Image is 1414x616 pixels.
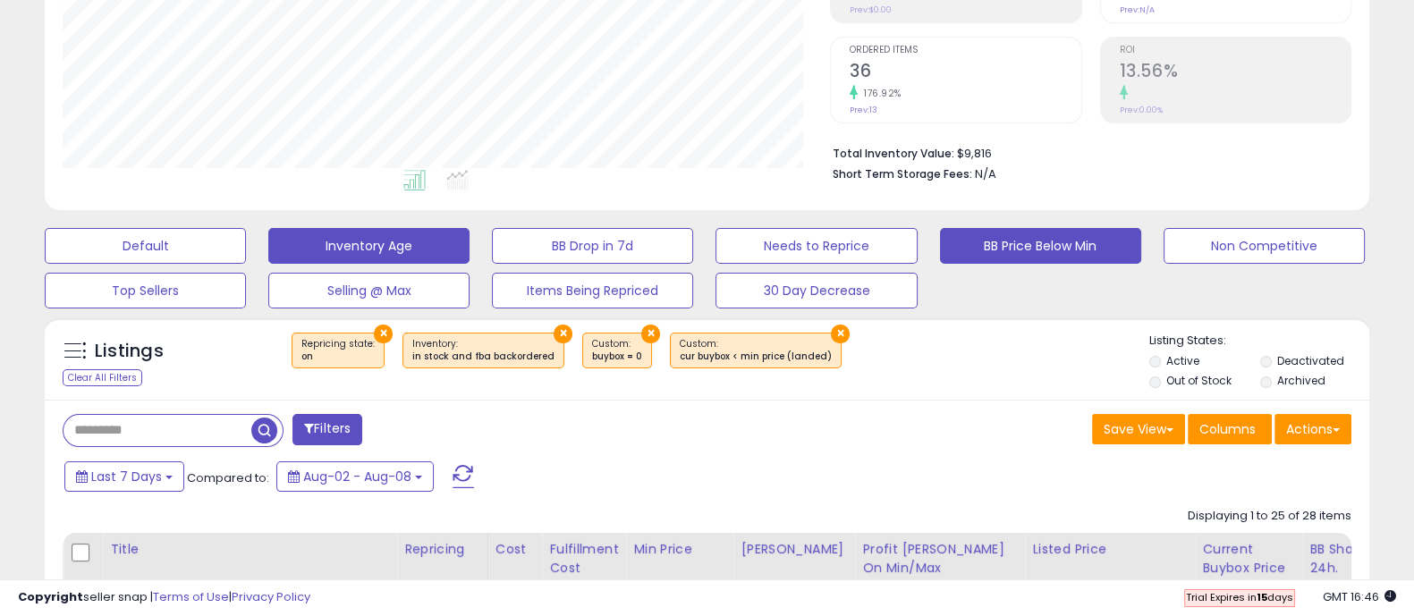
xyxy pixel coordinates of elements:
[715,228,917,264] button: Needs to Reprice
[91,468,162,485] span: Last 7 Days
[492,228,693,264] button: BB Drop in 7d
[292,414,362,445] button: Filters
[850,105,877,115] small: Prev: 13
[1120,4,1155,15] small: Prev: N/A
[1032,540,1187,559] div: Listed Price
[1092,414,1185,444] button: Save View
[1164,228,1365,264] button: Non Competitive
[680,350,832,363] div: cur buybox < min price (landed)
[1166,373,1232,388] label: Out of Stock
[63,369,142,386] div: Clear All Filters
[412,337,555,364] span: Inventory :
[831,325,850,343] button: ×
[1188,508,1351,525] div: Displaying 1 to 25 of 28 items
[715,273,917,308] button: 30 Day Decrease
[592,350,642,363] div: buybox = 0
[1274,414,1351,444] button: Actions
[45,273,246,308] button: Top Sellers
[592,337,642,364] span: Custom:
[855,533,1025,603] th: The percentage added to the cost of goods (COGS) that forms the calculator for Min & Max prices.
[404,540,480,559] div: Repricing
[232,588,310,605] a: Privacy Policy
[975,165,996,182] span: N/A
[833,166,972,181] b: Short Term Storage Fees:
[1202,540,1294,578] div: Current Buybox Price
[633,540,725,559] div: Min Price
[833,146,954,161] b: Total Inventory Value:
[495,540,535,559] div: Cost
[1257,590,1267,604] b: 15
[940,228,1141,264] button: BB Price Below Min
[301,350,375,363] div: on
[95,339,164,364] h5: Listings
[268,273,470,308] button: Selling @ Max
[412,350,555,363] div: in stock and fba backordered
[554,325,572,343] button: ×
[374,325,393,343] button: ×
[268,228,470,264] button: Inventory Age
[18,589,310,606] div: seller snap | |
[1166,353,1199,368] label: Active
[301,337,375,364] span: Repricing state :
[741,540,847,559] div: [PERSON_NAME]
[1188,414,1272,444] button: Columns
[64,461,184,492] button: Last 7 Days
[1120,46,1350,55] span: ROI
[276,461,434,492] button: Aug-02 - Aug-08
[1323,588,1396,605] span: 2025-08-16 16:46 GMT
[1149,333,1369,350] p: Listing States:
[549,540,618,578] div: Fulfillment Cost
[850,4,892,15] small: Prev: $0.00
[850,61,1080,85] h2: 36
[1186,590,1293,604] span: Trial Expires in days
[187,469,269,486] span: Compared to:
[1120,61,1350,85] h2: 13.56%
[858,87,902,100] small: 176.92%
[1277,373,1325,388] label: Archived
[862,540,1017,578] div: Profit [PERSON_NAME] on Min/Max
[850,46,1080,55] span: Ordered Items
[1309,540,1375,578] div: BB Share 24h.
[18,588,83,605] strong: Copyright
[153,588,229,605] a: Terms of Use
[1277,353,1344,368] label: Deactivated
[1120,105,1163,115] small: Prev: 0.00%
[110,540,389,559] div: Title
[45,228,246,264] button: Default
[641,325,660,343] button: ×
[492,273,693,308] button: Items Being Repriced
[680,337,832,364] span: Custom:
[303,468,411,485] span: Aug-02 - Aug-08
[1199,420,1256,438] span: Columns
[833,141,1338,163] li: $9,816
